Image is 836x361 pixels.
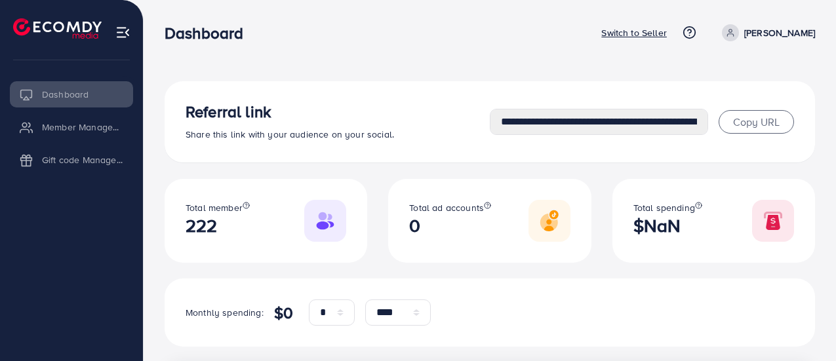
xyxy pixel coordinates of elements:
p: Monthly spending: [186,305,264,320]
a: [PERSON_NAME] [717,24,815,41]
span: Share this link with your audience on your social. [186,128,394,141]
img: Responsive image [304,200,346,242]
h2: 222 [186,215,250,237]
h4: $0 [274,303,293,322]
h2: $NaN [633,215,702,237]
p: Switch to Seller [601,25,667,41]
h3: Dashboard [165,24,254,43]
span: Total ad accounts [409,201,484,214]
span: Total member [186,201,243,214]
img: Responsive image [528,200,570,242]
img: menu [115,25,130,40]
img: logo [13,18,102,39]
span: Copy URL [733,115,780,129]
h3: Referral link [186,102,490,121]
span: Total spending [633,201,695,214]
h2: 0 [409,215,491,237]
button: Copy URL [719,110,794,134]
img: Responsive image [752,200,794,242]
p: [PERSON_NAME] [744,25,815,41]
